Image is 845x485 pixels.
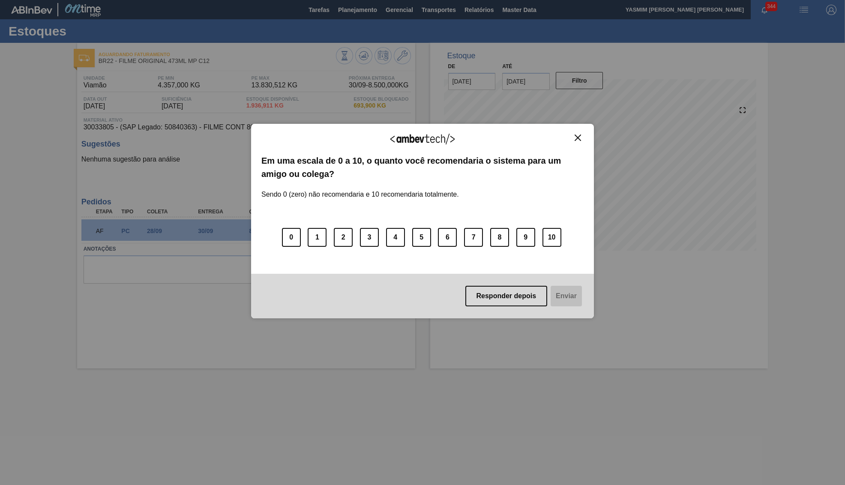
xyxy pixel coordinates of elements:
button: 4 [386,228,405,247]
button: 1 [308,228,327,247]
button: 0 [282,228,301,247]
img: Logo Ambevtech [390,134,455,144]
button: 9 [516,228,535,247]
img: Close [575,135,581,141]
button: 8 [490,228,509,247]
button: 10 [542,228,561,247]
button: 2 [334,228,353,247]
button: 5 [412,228,431,247]
button: Responder depois [465,286,548,306]
label: Sendo 0 (zero) não recomendaria e 10 recomendaria totalmente. [261,180,459,198]
button: 3 [360,228,379,247]
label: Em uma escala de 0 a 10, o quanto você recomendaria o sistema para um amigo ou colega? [261,154,584,180]
button: 7 [464,228,483,247]
button: 6 [438,228,457,247]
button: Close [572,134,584,141]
